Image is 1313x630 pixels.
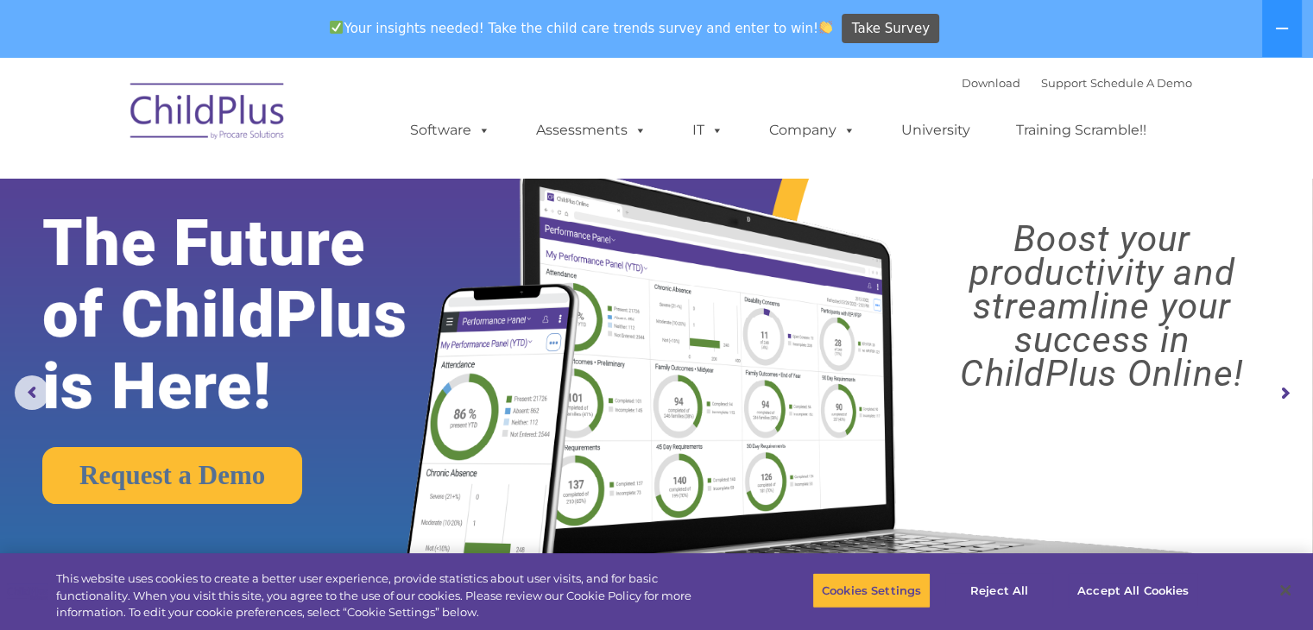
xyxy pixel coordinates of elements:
[962,76,1192,90] font: |
[945,572,1053,608] button: Reject All
[884,113,988,148] a: University
[819,21,832,34] img: 👏
[42,207,462,422] rs-layer: The Future of ChildPlus is Here!
[852,14,930,44] span: Take Survey
[240,114,293,127] span: Last name
[393,113,508,148] a: Software
[1068,572,1198,608] button: Accept All Cookies
[907,222,1297,390] rs-layer: Boost your productivity and streamline your success in ChildPlus Online!
[519,113,664,148] a: Assessments
[675,113,741,148] a: IT
[752,113,873,148] a: Company
[812,572,931,608] button: Cookies Settings
[1266,571,1304,609] button: Close
[323,11,840,45] span: Your insights needed! Take the child care trends survey and enter to win!
[240,185,313,198] span: Phone number
[999,113,1164,148] a: Training Scramble!!
[42,447,302,504] a: Request a Demo
[962,76,1020,90] a: Download
[1090,76,1192,90] a: Schedule A Demo
[122,71,294,157] img: ChildPlus by Procare Solutions
[56,570,723,621] div: This website uses cookies to create a better user experience, provide statistics about user visit...
[1041,76,1087,90] a: Support
[842,14,939,44] a: Take Survey
[330,21,343,34] img: ✅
